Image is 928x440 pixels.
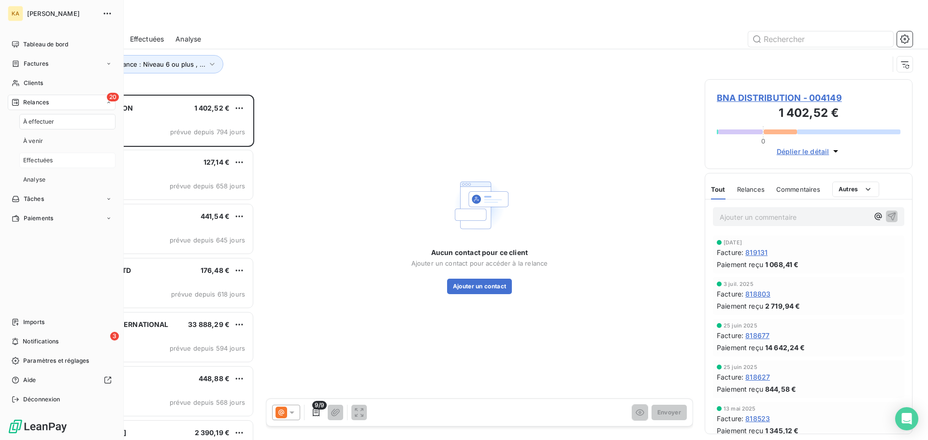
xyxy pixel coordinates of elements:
[195,428,230,437] span: 2 390,19 €
[717,104,900,124] h3: 1 402,52 €
[8,372,116,388] a: Aide
[717,247,743,257] span: Facture :
[24,195,44,203] span: Tâches
[724,281,754,287] span: 3 juil. 2025
[748,31,893,47] input: Rechercher
[171,290,245,298] span: prévue depuis 618 jours
[107,93,119,101] span: 20
[8,419,68,434] img: Logo LeanPay
[765,301,800,311] span: 2 719,94 €
[745,372,770,382] span: 818627
[199,374,230,383] span: 448,88 €
[110,332,119,341] span: 3
[130,34,164,44] span: Effectuées
[724,406,756,412] span: 13 mai 2025
[23,117,55,126] span: À effectuer
[170,344,245,352] span: prévue depuis 594 jours
[745,289,770,299] span: 818803
[724,323,757,328] span: 25 juin 2025
[711,185,725,193] span: Tout
[717,289,743,299] span: Facture :
[774,146,844,157] button: Déplier le détail
[449,174,510,236] img: Empty state
[203,158,230,166] span: 127,14 €
[765,384,796,394] span: 844,58 €
[745,330,769,341] span: 818677
[8,6,23,21] div: KA
[23,356,89,365] span: Paramètres et réglages
[312,401,327,410] span: 9/9
[765,259,799,270] span: 1 068,41 €
[776,185,821,193] span: Commentaires
[27,10,97,17] span: [PERSON_NAME]
[717,372,743,382] span: Facture :
[717,342,763,353] span: Paiement reçu
[717,384,763,394] span: Paiement reçu
[717,413,743,424] span: Facture :
[23,175,45,184] span: Analyse
[765,426,799,436] span: 1 345,12 €
[745,247,768,257] span: 819131
[737,185,765,193] span: Relances
[46,95,254,440] div: grid
[832,182,879,197] button: Autres
[895,407,918,430] div: Open Intercom Messenger
[724,364,757,370] span: 25 juin 2025
[761,137,765,145] span: 0
[717,426,763,436] span: Paiement reçu
[652,405,687,420] button: Envoyer
[717,301,763,311] span: Paiement reçu
[170,398,245,406] span: prévue depuis 568 jours
[83,60,205,68] span: Niveau de relance : Niveau 6 ou plus , ...
[777,146,829,156] span: Déplier le détail
[765,342,805,353] span: 14 642,24 €
[23,376,36,384] span: Aide
[717,330,743,341] span: Facture :
[24,214,53,223] span: Paiements
[23,40,68,49] span: Tableau de bord
[717,259,763,270] span: Paiement reçu
[23,156,53,165] span: Effectuées
[170,182,245,190] span: prévue depuis 658 jours
[24,59,48,68] span: Factures
[23,98,49,107] span: Relances
[23,395,60,404] span: Déconnexion
[23,337,58,346] span: Notifications
[175,34,201,44] span: Analyse
[23,318,44,326] span: Imports
[724,240,742,245] span: [DATE]
[188,320,230,328] span: 33 888,29 €
[431,248,528,257] span: Aucun contact pour ce client
[201,266,230,274] span: 176,48 €
[69,55,223,73] button: Niveau de relance : Niveau 6 ou plus , ...
[23,137,43,145] span: À venir
[24,79,43,87] span: Clients
[170,128,245,136] span: prévue depuis 794 jours
[170,236,245,244] span: prévue depuis 645 jours
[411,259,548,267] span: Ajouter un contact pour accéder à la relance
[447,279,512,294] button: Ajouter un contact
[745,413,770,424] span: 818523
[717,91,900,104] span: BNA DISTRIBUTION - 004149
[194,104,230,112] span: 1 402,52 €
[201,212,230,220] span: 441,54 €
